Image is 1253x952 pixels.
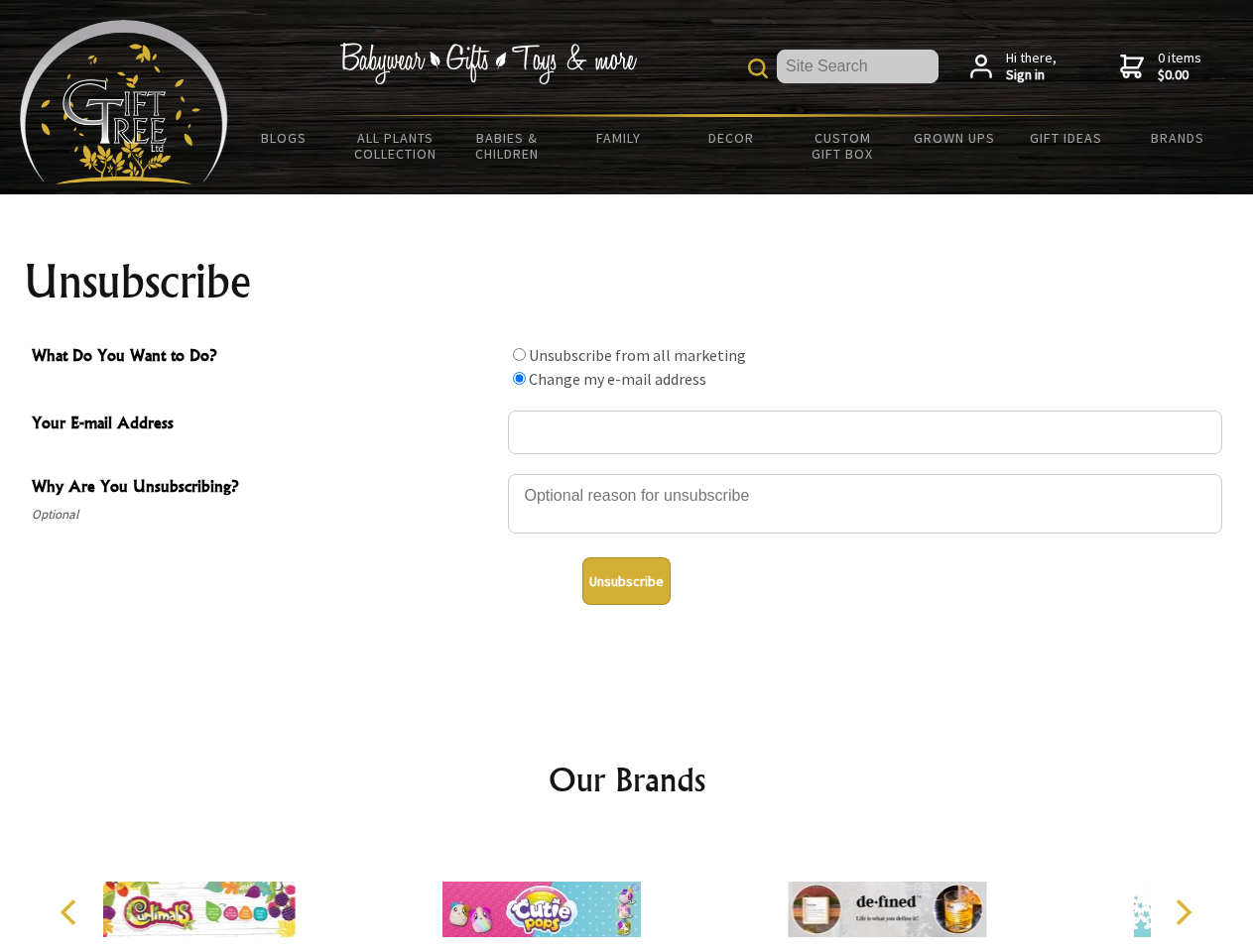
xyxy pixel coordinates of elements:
[228,117,340,159] a: BLOGS
[40,756,1214,803] h2: Our Brands
[32,503,498,527] span: Optional
[748,59,768,78] img: product search
[970,50,1057,84] a: Hi there,Sign in
[1006,66,1057,84] strong: Sign in
[451,117,564,175] a: Babies & Children
[777,50,939,83] input: Site Search
[1006,50,1057,84] span: Hi there,
[582,557,671,605] button: Unsubscribe
[340,117,452,175] a: All Plants Collection
[32,411,498,439] span: Your E-mail Address
[513,372,526,385] input: What Do You Want to Do?
[1120,50,1201,84] a: 0 items$0.00
[898,117,1010,159] a: Grown Ups
[24,258,1230,305] h1: Unsubscribe
[50,891,93,934] button: Previous
[675,117,787,159] a: Decor
[339,43,637,84] img: Babywear - Gifts - Toys & more
[529,345,746,365] label: Unsubscribe from all marketing
[1010,117,1122,159] a: Gift Ideas
[32,343,498,372] span: What Do You Want to Do?
[20,20,228,184] img: Babyware - Gifts - Toys and more...
[564,117,676,159] a: Family
[32,474,498,503] span: Why Are You Unsubscribing?
[1161,891,1204,934] button: Next
[1158,49,1201,84] span: 0 items
[1158,66,1201,84] strong: $0.00
[508,411,1222,454] input: Your E-mail Address
[1122,117,1234,159] a: Brands
[787,117,899,175] a: Custom Gift Box
[529,369,706,389] label: Change my e-mail address
[513,348,526,361] input: What Do You Want to Do?
[508,474,1222,534] textarea: Why Are You Unsubscribing?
